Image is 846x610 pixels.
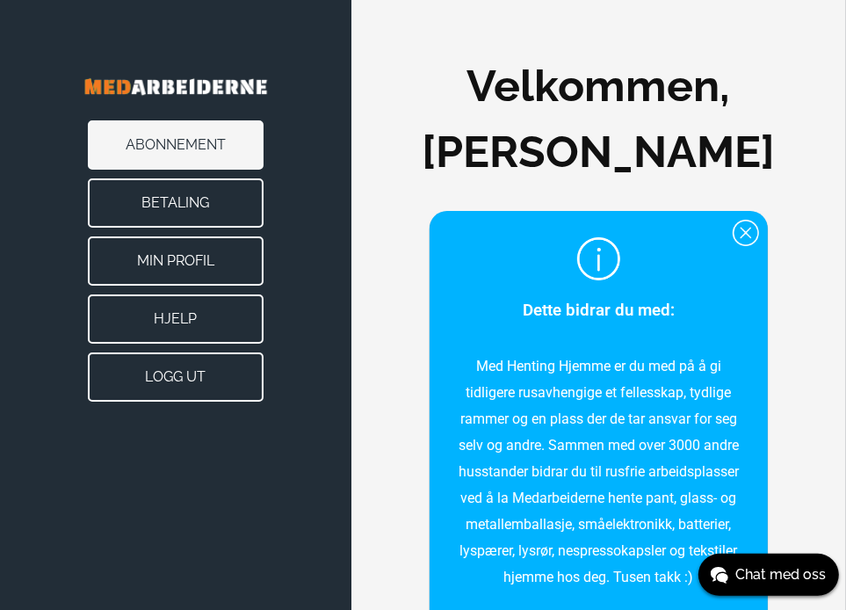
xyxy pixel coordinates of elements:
button: Chat med oss [698,554,839,596]
h1: Velkommen, [PERSON_NAME] [423,53,776,185]
span: Chat med oss [735,564,826,585]
button: Min Profil [88,236,264,286]
button: Abonnement [88,120,264,170]
h3: Dette bidrar du med: [456,297,741,323]
button: Betaling [88,178,264,228]
button: Logg ut [88,352,264,402]
p: Med Henting Hjemme er du med på å gi tidligere rusavhengige et fellesskap, tydlige rammer og en p... [456,353,741,591]
div: Lukk [733,220,759,246]
img: Banner [35,53,316,120]
button: Hjelp [88,294,264,344]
